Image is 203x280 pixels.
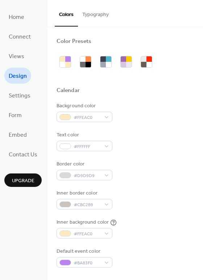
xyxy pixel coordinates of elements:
[57,189,111,197] div: Inner border color
[9,51,24,63] span: Views
[74,114,101,121] span: #FFEAC0
[57,87,80,95] div: Calendar
[4,87,35,103] a: Settings
[4,48,29,64] a: Views
[4,68,31,84] a: Design
[9,12,24,23] span: Home
[74,259,101,267] span: #BA83F0
[9,149,37,161] span: Contact Us
[57,160,111,168] div: Border color
[9,129,27,141] span: Embed
[57,38,91,45] div: Color Presets
[12,177,34,185] span: Upgrade
[4,107,26,123] a: Form
[9,71,27,82] span: Design
[4,127,31,143] a: Embed
[9,90,30,102] span: Settings
[57,248,111,255] div: Default event color
[57,131,111,139] div: Text color
[74,201,101,209] span: #CBC2B9
[57,102,111,110] div: Background color
[57,219,109,226] div: Inner background color
[74,172,101,180] span: #D9D9D9
[74,230,101,238] span: #FFEAC0
[9,31,31,43] span: Connect
[4,146,42,162] a: Contact Us
[4,28,35,44] a: Connect
[4,9,29,25] a: Home
[9,110,22,121] span: Form
[4,173,42,187] button: Upgrade
[74,143,101,151] span: #FFFFFF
